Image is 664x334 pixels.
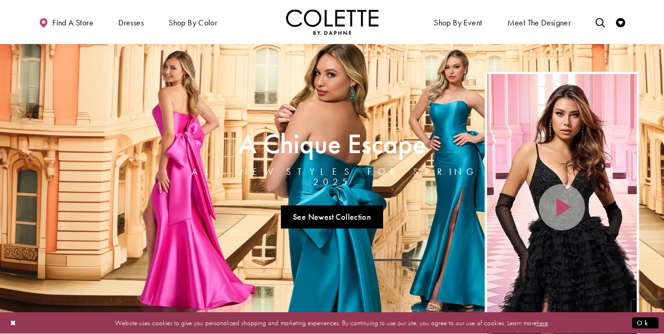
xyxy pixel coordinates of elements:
[536,318,548,328] a: here
[281,205,384,229] a: See Newest Collection A Chique Escape All New Styles For Spring 2025
[632,317,658,329] button: Submit Dialog
[67,317,597,329] p: Website uses cookies to give you personalized shopping and marketing experiences. By continuing t...
[6,315,21,331] button: Close Dialog
[179,202,485,232] ul: Slider Links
